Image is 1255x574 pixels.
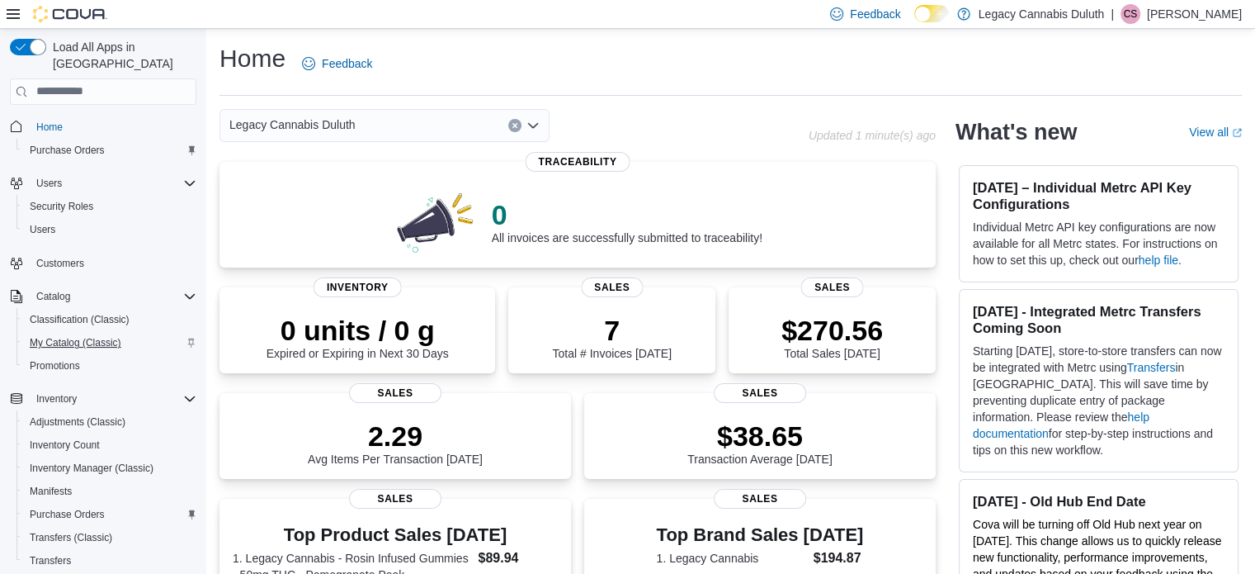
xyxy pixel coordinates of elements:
[30,415,125,429] span: Adjustments (Classic)
[267,314,449,347] p: 0 units / 0 g
[3,387,203,410] button: Inventory
[714,383,806,403] span: Sales
[850,6,900,22] span: Feedback
[30,144,105,157] span: Purchase Orders
[781,314,883,347] p: $270.56
[23,197,196,216] span: Security Roles
[30,200,93,213] span: Security Roles
[30,117,69,137] a: Home
[687,420,833,466] div: Transaction Average [DATE]
[23,356,196,376] span: Promotions
[581,278,643,297] span: Sales
[23,505,196,524] span: Purchase Orders
[973,343,1224,458] p: Starting [DATE], store-to-store transfers can now be integrated with Metrc using in [GEOGRAPHIC_D...
[23,412,132,432] a: Adjustments (Classic)
[17,218,203,241] button: Users
[30,439,100,452] span: Inventory Count
[3,172,203,195] button: Users
[23,551,196,571] span: Transfers
[1189,126,1242,139] a: View allExternal link
[1232,128,1242,138] svg: External link
[23,458,196,478] span: Inventory Manager (Classic)
[30,253,196,273] span: Customers
[914,22,915,23] span: Dark Mode
[809,129,936,142] p: Updated 1 minute(s) ago
[526,119,540,132] button: Open list of options
[3,115,203,139] button: Home
[36,177,62,190] span: Users
[233,525,558,545] h3: Top Product Sales [DATE]
[314,278,402,297] span: Inventory
[23,528,196,548] span: Transfers (Classic)
[1111,4,1114,24] p: |
[322,55,372,72] span: Feedback
[657,550,807,567] dt: 1. Legacy Cannabis
[17,331,203,354] button: My Catalog (Classic)
[973,410,1149,440] a: help documentation
[30,336,121,349] span: My Catalog (Classic)
[36,257,84,270] span: Customers
[36,290,70,303] span: Catalog
[525,152,630,172] span: Traceability
[30,508,105,521] span: Purchase Orders
[3,251,203,275] button: Customers
[23,140,196,160] span: Purchase Orders
[30,485,72,498] span: Manifests
[349,489,441,509] span: Sales
[955,119,1077,145] h2: What's new
[23,551,78,571] a: Transfers
[1121,4,1140,24] div: Calvin Stuart
[17,480,203,503] button: Manifests
[30,313,130,326] span: Classification (Classic)
[492,198,762,244] div: All invoices are successfully submitted to traceability!
[17,354,203,377] button: Promotions
[552,314,671,360] div: Total # Invoices [DATE]
[17,526,203,549] button: Transfers (Classic)
[23,528,119,548] a: Transfers (Classic)
[23,220,196,240] span: Users
[3,285,203,308] button: Catalog
[30,173,196,193] span: Users
[17,410,203,434] button: Adjustments (Classic)
[801,278,863,297] span: Sales
[814,548,864,568] dd: $194.87
[23,435,106,455] a: Inventory Count
[23,310,196,330] span: Classification (Classic)
[30,554,71,567] span: Transfers
[781,314,883,360] div: Total Sales [DATE]
[36,121,63,134] span: Home
[492,198,762,231] p: 0
[36,392,77,406] span: Inventory
[17,457,203,480] button: Inventory Manager (Classic)
[23,333,128,353] a: My Catalog (Classic)
[46,39,196,72] span: Load All Apps in [GEOGRAPHIC_DATA]
[657,525,864,545] h3: Top Brand Sales [DATE]
[23,458,160,478] a: Inventory Manager (Classic)
[23,220,62,240] a: Users
[914,5,949,22] input: Dark Mode
[23,356,87,376] a: Promotions
[17,434,203,457] button: Inventory Count
[23,333,196,353] span: My Catalog (Classic)
[23,140,111,160] a: Purchase Orders
[1147,4,1242,24] p: [PERSON_NAME]
[1124,4,1138,24] span: CS
[973,303,1224,336] h3: [DATE] - Integrated Metrc Transfers Coming Soon
[33,6,107,22] img: Cova
[973,179,1224,212] h3: [DATE] – Individual Metrc API Key Configurations
[349,383,441,403] span: Sales
[17,308,203,331] button: Classification (Classic)
[30,462,153,475] span: Inventory Manager (Classic)
[508,119,521,132] button: Clear input
[973,493,1224,510] h3: [DATE] - Old Hub End Date
[687,420,833,453] p: $38.65
[295,47,379,80] a: Feedback
[393,188,479,254] img: 0
[973,219,1224,268] p: Individual Metrc API key configurations are now available for all Metrc states. For instructions ...
[23,412,196,432] span: Adjustments (Classic)
[30,223,55,236] span: Users
[30,116,196,137] span: Home
[23,481,196,501] span: Manifests
[229,115,356,135] span: Legacy Cannabis Duluth
[17,139,203,162] button: Purchase Orders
